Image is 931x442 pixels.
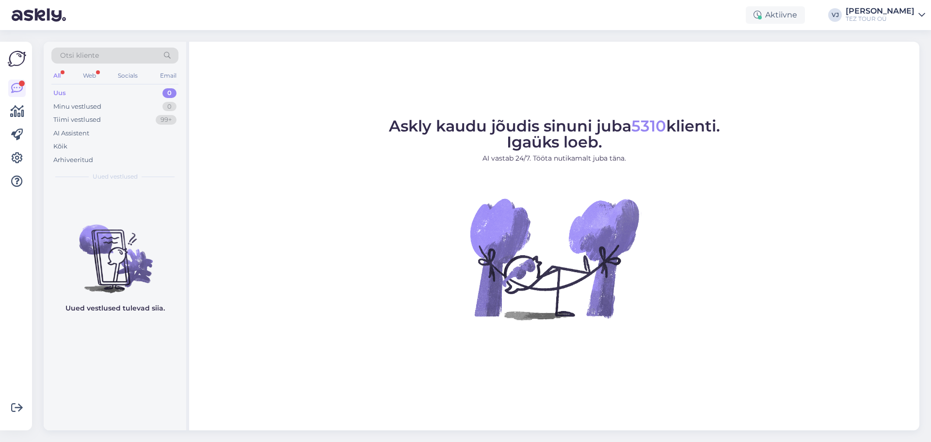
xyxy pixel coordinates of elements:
[51,69,63,82] div: All
[53,88,66,98] div: Uus
[53,129,89,138] div: AI Assistent
[158,69,178,82] div: Email
[65,303,165,313] p: Uued vestlused tulevad siia.
[93,172,138,181] span: Uued vestlused
[53,115,101,125] div: Tiimi vestlused
[846,7,925,23] a: [PERSON_NAME]TEZ TOUR OÜ
[60,50,99,61] span: Otsi kliente
[162,102,177,112] div: 0
[746,6,805,24] div: Aktiivne
[156,115,177,125] div: 99+
[53,102,101,112] div: Minu vestlused
[116,69,140,82] div: Socials
[467,171,642,346] img: No Chat active
[53,155,93,165] div: Arhiveeritud
[389,116,720,151] span: Askly kaudu jõudis sinuni juba klienti. Igaüks loeb.
[44,207,186,295] img: No chats
[53,142,67,151] div: Kõik
[8,49,26,68] img: Askly Logo
[846,15,915,23] div: TEZ TOUR OÜ
[389,153,720,164] p: AI vastab 24/7. Tööta nutikamalt juba täna.
[846,7,915,15] div: [PERSON_NAME]
[828,8,842,22] div: VJ
[162,88,177,98] div: 0
[81,69,98,82] div: Web
[631,116,666,135] span: 5310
